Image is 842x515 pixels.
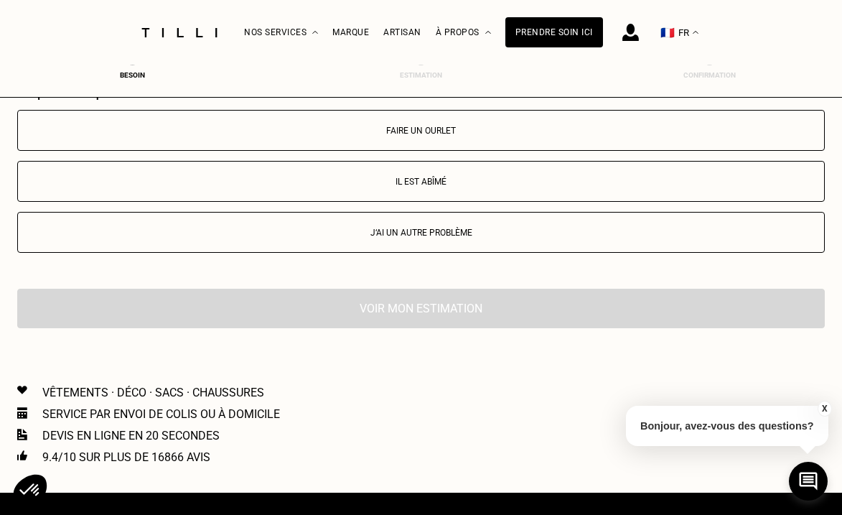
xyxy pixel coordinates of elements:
[25,126,817,136] p: Faire un ourlet
[383,27,421,37] a: Artisan
[622,24,639,41] img: icône connexion
[136,28,223,37] img: Logo du service de couturière Tilli
[436,1,491,65] div: À propos
[42,407,280,421] p: Service par envoi de colis ou à domicile
[312,31,318,34] img: Menu déroulant
[103,71,161,79] div: Besoin
[244,1,318,65] div: Nos services
[485,31,491,34] img: Menu déroulant à propos
[17,407,27,419] img: Icon
[332,27,369,37] a: Marque
[17,212,825,253] button: J‘ai un autre problème
[42,450,210,464] p: 9.4/10 sur plus de 16866 avis
[626,406,828,446] p: Bonjour, avez-vous des questions?
[693,31,698,34] img: menu déroulant
[42,429,220,442] p: Devis en ligne en 20 secondes
[505,17,603,47] a: Prendre soin ici
[25,228,817,238] p: J‘ai un autre problème
[681,71,739,79] div: Confirmation
[25,177,817,187] p: Il est abîmé
[660,26,675,40] span: 🇫🇷
[17,450,27,460] img: Icon
[393,71,450,79] div: Estimation
[17,161,825,202] button: Il est abîmé
[653,1,706,65] button: 🇫🇷 FR
[17,110,825,151] button: Faire un ourlet
[817,401,831,417] button: X
[17,429,27,440] img: Icon
[42,386,264,399] p: Vêtements · Déco · Sacs · Chaussures
[17,386,27,394] img: Icon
